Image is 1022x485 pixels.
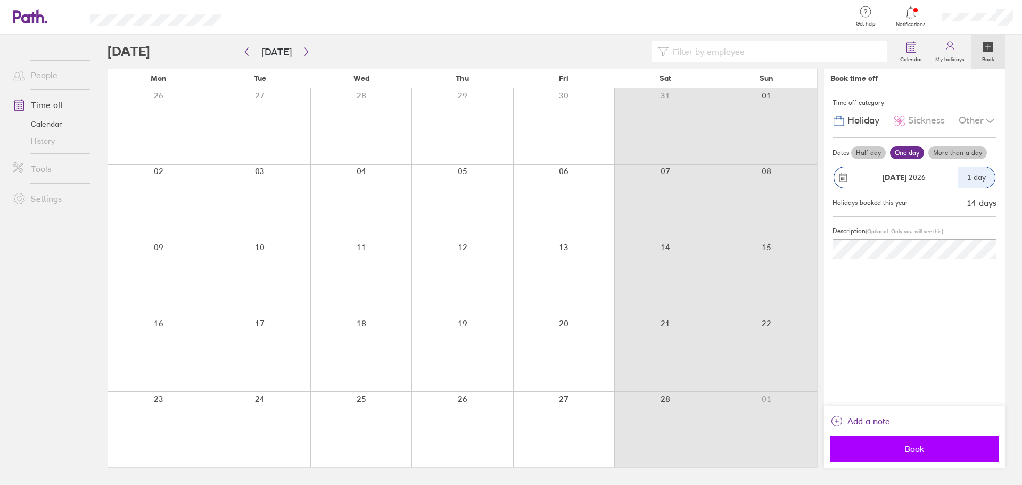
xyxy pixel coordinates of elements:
[976,53,1001,63] label: Book
[929,35,971,69] a: My holidays
[4,188,90,209] a: Settings
[353,74,369,83] span: Wed
[908,115,945,126] span: Sickness
[660,74,671,83] span: Sat
[833,149,849,157] span: Dates
[929,53,971,63] label: My holidays
[830,436,999,462] button: Book
[4,158,90,179] a: Tools
[830,413,890,430] button: Add a note
[967,198,996,208] div: 14 days
[866,228,943,235] span: (Optional. Only you will see this)
[760,74,773,83] span: Sun
[959,111,996,131] div: Other
[4,133,90,150] a: History
[894,35,929,69] a: Calendar
[833,95,996,111] div: Time off category
[971,35,1005,69] a: Book
[4,116,90,133] a: Calendar
[894,5,928,28] a: Notifications
[669,42,881,62] input: Filter by employee
[958,167,995,188] div: 1 day
[4,94,90,116] a: Time off
[883,172,906,182] strong: [DATE]
[894,21,928,28] span: Notifications
[830,74,878,83] div: Book time off
[4,64,90,86] a: People
[847,115,879,126] span: Holiday
[883,173,926,182] span: 2026
[847,413,890,430] span: Add a note
[833,161,996,194] button: [DATE] 20261 day
[848,21,883,27] span: Get help
[253,43,300,61] button: [DATE]
[928,146,987,159] label: More than a day
[456,74,469,83] span: Thu
[851,146,886,159] label: Half day
[890,146,924,159] label: One day
[894,53,929,63] label: Calendar
[254,74,266,83] span: Tue
[559,74,568,83] span: Fri
[833,199,908,207] div: Holidays booked this year
[838,444,991,454] span: Book
[151,74,167,83] span: Mon
[833,227,866,235] span: Description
